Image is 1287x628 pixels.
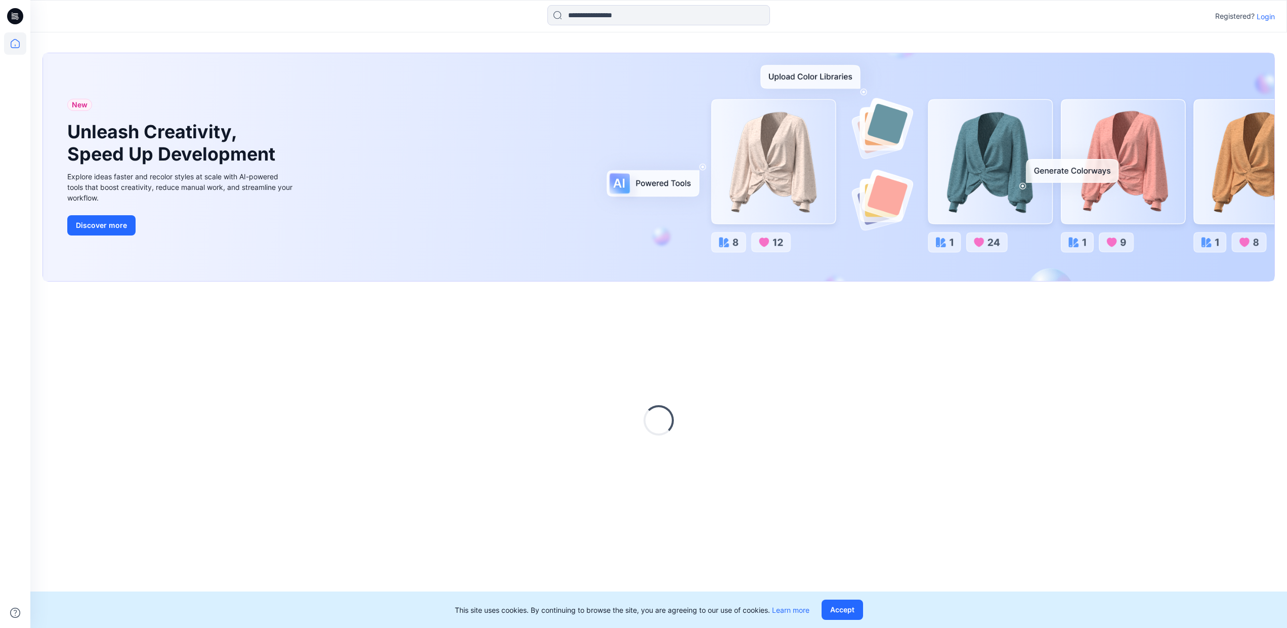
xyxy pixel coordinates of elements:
[72,99,88,111] span: New
[455,605,809,615] p: This site uses cookies. By continuing to browse the site, you are agreeing to our use of cookies.
[822,600,863,620] button: Accept
[1257,11,1275,22] p: Login
[67,215,295,235] a: Discover more
[67,121,280,165] h1: Unleash Creativity, Speed Up Development
[772,606,809,614] a: Learn more
[1215,10,1255,22] p: Registered?
[67,171,295,203] div: Explore ideas faster and recolor styles at scale with AI-powered tools that boost creativity, red...
[67,215,136,235] button: Discover more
